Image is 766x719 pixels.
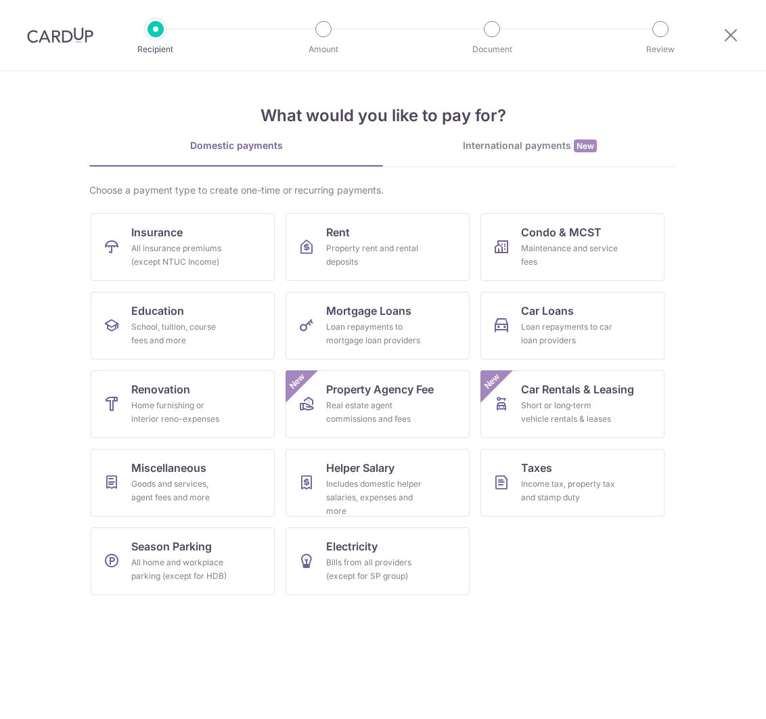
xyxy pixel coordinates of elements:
span: Insurance [131,224,183,240]
span: Car Rentals & Leasing [521,381,634,397]
a: RentProperty rent and rental deposits [286,213,470,281]
span: Taxes [521,460,552,476]
h4: What would you like to pay for? [89,104,677,128]
a: ElectricityBills from all providers (except for SP group) [286,527,470,595]
div: Domestic payments [89,139,383,152]
a: Season ParkingAll home and workplace parking (except for HDB) [91,527,275,595]
a: InsuranceAll insurance premiums (except NTUC Income) [91,213,275,281]
span: Renovation [131,381,190,397]
div: School, tuition, course fees and more [131,320,229,347]
a: MiscellaneousGoods and services, agent fees and more [91,449,275,517]
div: Real estate agent commissions and fees [326,399,424,426]
a: Mortgage LoansLoan repayments to mortgage loan providers [286,292,470,359]
span: Condo & MCST [521,224,602,240]
span: Mortgage Loans [326,303,411,319]
a: RenovationHome furnishing or interior reno-expenses [91,370,275,438]
span: Miscellaneous [131,460,206,476]
p: Document [442,43,542,56]
span: New [481,370,503,393]
div: Income tax, property tax and stamp duty [521,477,618,504]
div: Bills from all providers (except for SP group) [326,556,424,583]
div: All home and workplace parking (except for HDB) [131,556,229,583]
span: New [574,139,597,152]
p: Recipient [106,43,206,56]
div: Short or long‑term vehicle rentals & leases [521,399,618,426]
span: Property Agency Fee [326,381,434,397]
a: Car Rentals & LeasingShort or long‑term vehicle rentals & leasesNew [480,370,664,438]
img: CardUp [27,27,93,43]
span: Helper Salary [326,460,395,476]
div: Loan repayments to car loan providers [521,320,618,347]
a: Car LoansLoan repayments to car loan providers [480,292,664,359]
iframe: Opens a widget where you can find more information [679,678,752,712]
span: New [286,370,309,393]
span: Rent [326,224,350,240]
div: Loan repayments to mortgage loan providers [326,320,424,347]
span: Car Loans [521,303,574,319]
div: Maintenance and service fees [521,242,618,269]
div: International payments [383,139,677,153]
div: Choose a payment type to create one-time or recurring payments. [89,183,677,197]
div: Goods and services, agent fees and more [131,477,229,504]
p: Review [610,43,711,56]
a: Condo & MCSTMaintenance and service fees [480,213,664,281]
a: Helper SalaryIncludes domestic helper salaries, expenses and more [286,449,470,517]
a: Property Agency FeeReal estate agent commissions and feesNew [286,370,470,438]
p: Amount [273,43,374,56]
div: Includes domestic helper salaries, expenses and more [326,477,424,518]
div: Home furnishing or interior reno-expenses [131,399,229,426]
div: All insurance premiums (except NTUC Income) [131,242,229,269]
span: Season Parking [131,538,212,554]
div: Property rent and rental deposits [326,242,424,269]
span: Education [131,303,184,319]
span: Electricity [326,538,378,554]
a: TaxesIncome tax, property tax and stamp duty [480,449,664,517]
a: EducationSchool, tuition, course fees and more [91,292,275,359]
